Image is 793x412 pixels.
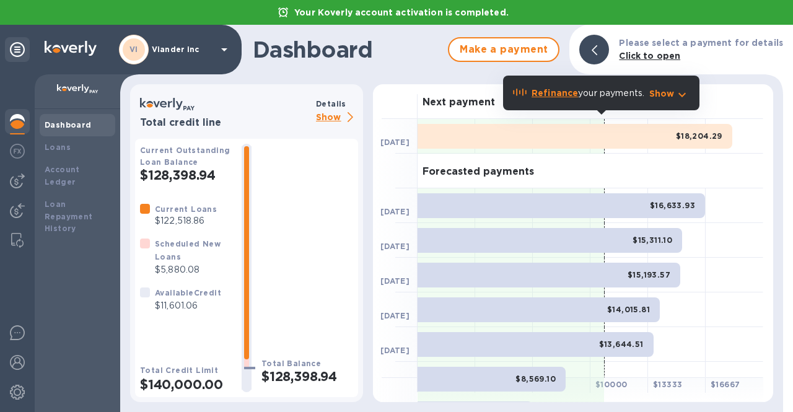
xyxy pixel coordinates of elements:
p: Viander inc [152,45,214,54]
b: Please select a payment for details [619,38,783,48]
b: Total Credit Limit [140,366,218,375]
b: $ 16667 [711,380,740,389]
b: $8,569.10 [515,374,556,384]
h3: Total credit line [140,117,311,129]
b: $15,193.57 [628,270,670,279]
b: Click to open [619,51,680,61]
p: your payments. [532,87,644,100]
button: Show [649,87,690,100]
b: Refinance [532,88,578,98]
b: [DATE] [380,242,410,251]
b: Current Outstanding Loan Balance [140,146,230,167]
b: Details [316,99,346,108]
h2: $140,000.00 [140,377,232,392]
p: Show [316,110,358,126]
p: $5,880.08 [155,263,232,276]
b: [DATE] [380,138,410,147]
p: Your Koverly account activation is completed. [288,6,515,19]
b: VI [129,45,138,54]
p: Show [649,87,675,100]
b: Total Balance [261,359,321,368]
b: Available Credit [155,288,221,297]
h3: Next payment [423,97,495,108]
h3: Forecasted payments [423,166,534,178]
b: $ 13333 [653,380,682,389]
b: $18,204.29 [676,131,722,141]
img: Foreign exchange [10,144,25,159]
b: $16,633.93 [650,201,695,210]
b: Loan Repayment History [45,199,93,234]
p: $11,601.06 [155,299,221,312]
h2: $128,398.94 [140,167,232,183]
b: [DATE] [380,346,410,355]
div: Unpin categories [5,37,30,62]
b: Scheduled New Loans [155,239,221,261]
h2: $128,398.94 [261,369,353,384]
p: $122,518.86 [155,214,217,227]
button: Make a payment [448,37,559,62]
h1: Dashboard [253,37,442,63]
b: Account Ledger [45,165,80,186]
img: Logo [45,41,97,56]
b: $13,644.51 [599,340,644,349]
span: Make a payment [459,42,548,57]
b: [DATE] [380,276,410,286]
b: [DATE] [380,311,410,320]
b: Dashboard [45,120,92,129]
b: [DATE] [380,207,410,216]
b: $14,015.81 [607,305,650,314]
b: Current Loans [155,204,217,214]
b: Loans [45,142,71,152]
b: $ 10000 [595,380,627,389]
b: $15,311.10 [633,235,672,245]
